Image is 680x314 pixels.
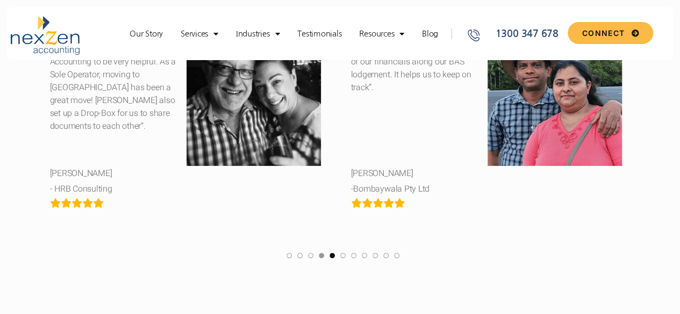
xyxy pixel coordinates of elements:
[175,28,224,39] a: Services
[354,28,410,39] a: Resources
[351,167,631,180] div: [PERSON_NAME]
[292,28,347,39] a: Testimonials
[417,28,443,39] a: Blog
[351,182,631,195] div: -Bombaywala Pty Ltd
[492,27,558,41] span: 1300 347 678
[466,27,568,41] a: 1300 347 678
[231,28,285,39] a: Industries
[50,30,330,133] div: “I have always found the team led by [PERSON_NAME] at Nexzen Accounting to be very helpful. As a ...
[50,167,330,180] div: [PERSON_NAME]
[50,182,330,195] div: - HRB Consulting
[124,28,168,39] a: Our Story
[123,28,446,39] nav: Menu
[582,30,625,37] span: CONNECT
[568,22,653,44] a: CONNECT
